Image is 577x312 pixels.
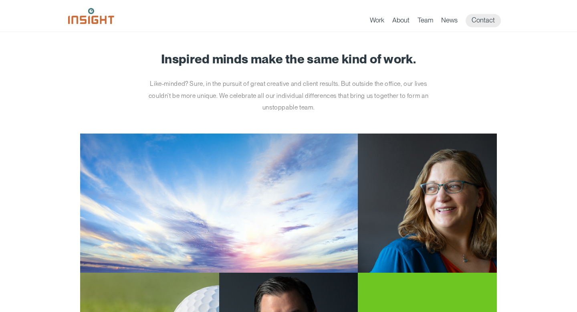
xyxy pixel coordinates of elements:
[138,78,439,113] p: Like-minded? Sure, in the pursuit of great creative and client results. But outside the office, o...
[80,134,497,273] a: Jill Smith
[466,14,501,27] a: Contact
[370,16,384,27] a: Work
[370,14,509,27] nav: primary navigation menu
[441,16,458,27] a: News
[358,134,497,273] img: Jill Smith
[68,8,114,24] img: Insight Marketing Design
[392,16,410,27] a: About
[418,16,433,27] a: Team
[80,52,497,66] h1: Inspired minds make the same kind of work.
